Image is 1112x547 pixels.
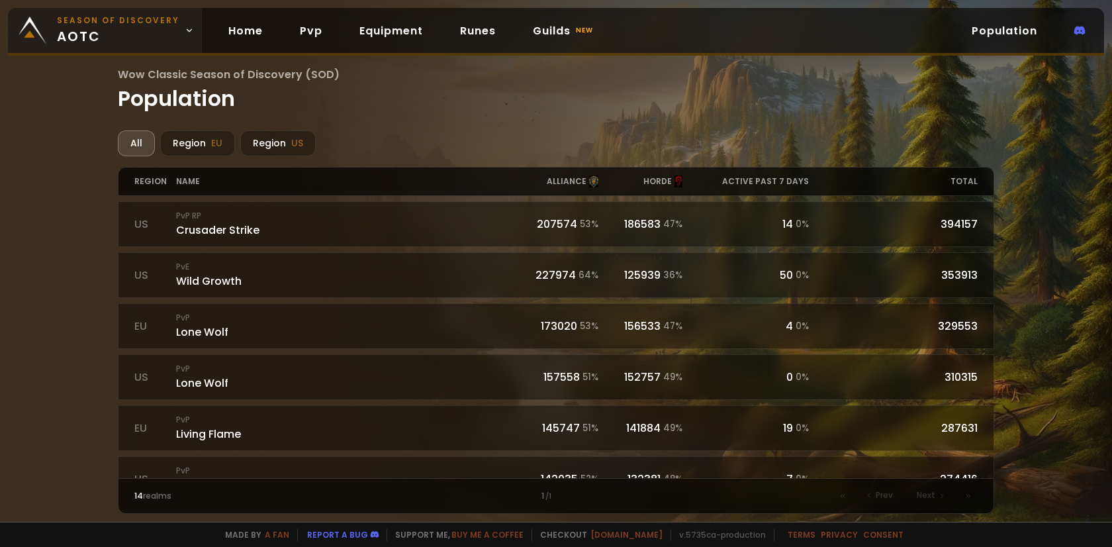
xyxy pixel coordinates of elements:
[291,136,303,150] span: US
[218,17,273,44] a: Home
[589,175,598,187] img: alliance
[176,312,514,324] small: PvP
[917,489,935,501] span: Next
[961,17,1048,44] a: Population
[176,363,514,375] small: PvP
[532,529,663,541] span: Checkout
[590,529,663,540] a: [DOMAIN_NAME]
[176,414,514,426] small: PvP
[545,491,551,502] small: / 1
[265,529,289,540] a: a fan
[240,130,316,156] div: Region
[176,363,514,391] div: Lone Wolf
[788,529,815,540] a: Terms
[682,168,809,195] div: active past 7 days
[449,17,506,44] a: Runes
[307,529,368,540] a: Report a bug
[176,261,514,273] small: PvE
[134,168,177,195] div: region
[289,17,333,44] a: Pvp
[674,175,682,187] img: horde
[217,529,289,541] span: Made by
[863,529,903,540] a: Consent
[176,210,514,238] div: Crusader Strike
[451,529,524,540] a: Buy me a coffee
[118,130,155,156] div: All
[345,490,766,502] div: 1
[176,414,514,442] div: Living Flame
[876,489,893,501] span: Prev
[809,168,978,195] div: total
[57,15,179,46] span: aotc
[514,168,598,195] div: alliance
[598,168,682,195] div: horde
[176,261,514,289] div: Wild Growth
[387,529,524,541] span: Support me,
[176,465,514,493] div: Living Flame
[176,465,514,477] small: PvP
[57,15,179,26] small: Season of Discovery
[176,312,514,340] div: Lone Wolf
[176,168,514,195] div: name
[118,66,995,83] span: Wow Classic Season of Discovery (SOD)
[573,23,596,38] small: new
[349,17,434,44] a: Equipment
[176,210,514,222] small: PvP RP
[211,136,222,150] span: EU
[671,529,766,541] span: v. 5735ca - production
[8,8,202,53] a: Season of Discoveryaotc
[160,130,235,156] div: Region
[821,529,858,540] a: Privacy
[134,490,346,502] div: realms
[134,490,143,501] span: 14
[118,66,995,115] h1: Population
[522,17,606,44] a: Guildsnew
